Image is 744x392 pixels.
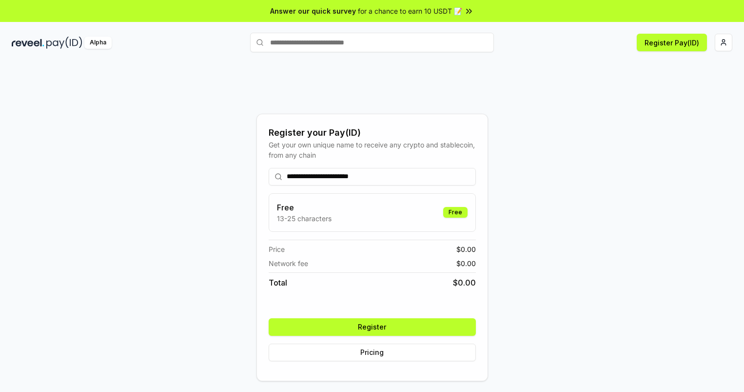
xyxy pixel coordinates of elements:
[269,258,308,268] span: Network fee
[269,277,287,289] span: Total
[358,6,462,16] span: for a chance to earn 10 USDT 📝
[637,34,707,51] button: Register Pay(ID)
[269,244,285,254] span: Price
[12,37,44,49] img: reveel_dark
[46,37,82,49] img: pay_id
[269,344,476,361] button: Pricing
[443,207,468,218] div: Free
[269,140,476,160] div: Get your own unique name to receive any crypto and stablecoin, from any chain
[456,258,476,268] span: $ 0.00
[453,277,476,289] span: $ 0.00
[269,126,476,140] div: Register your Pay(ID)
[277,202,332,213] h3: Free
[269,318,476,336] button: Register
[456,244,476,254] span: $ 0.00
[277,213,332,224] p: 13-25 characters
[84,37,112,49] div: Alpha
[270,6,356,16] span: Answer our quick survey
